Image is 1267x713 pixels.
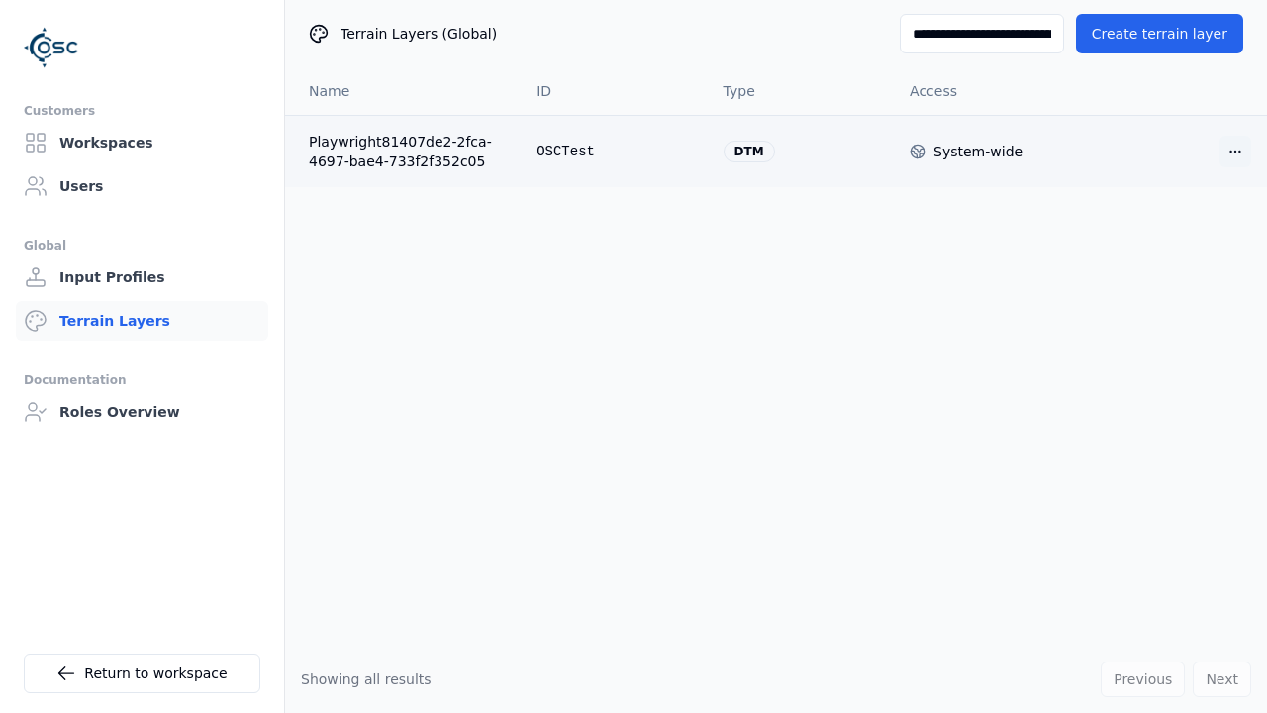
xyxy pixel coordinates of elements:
div: dtm [724,141,775,162]
a: Users [16,166,268,206]
th: Access [894,67,1080,115]
a: Return to workspace [24,654,260,693]
a: Terrain Layers [16,301,268,341]
th: Name [285,67,521,115]
div: Documentation [24,368,260,392]
a: Workspaces [16,123,268,162]
button: Create terrain layer [1076,14,1243,53]
img: Logo [24,20,79,75]
span: Terrain Layers (Global) [341,24,497,44]
span: Showing all results [301,671,432,687]
th: Type [708,67,894,115]
div: Global [24,234,260,257]
a: Roles Overview [16,392,268,432]
div: OSCTest [536,142,691,161]
a: Playwright81407de2-2fca-4697-bae4-733f2f352c05 [309,132,505,171]
div: Customers [24,99,260,123]
th: ID [521,67,707,115]
a: Input Profiles [16,257,268,297]
div: System-wide [933,142,1023,161]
